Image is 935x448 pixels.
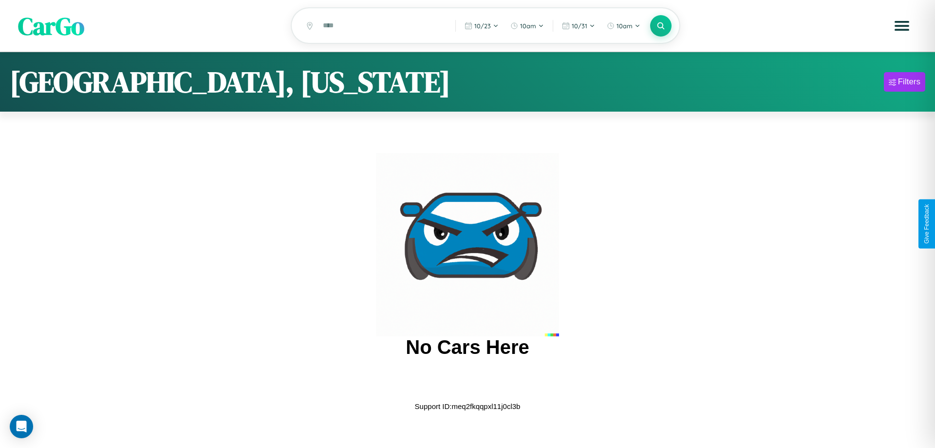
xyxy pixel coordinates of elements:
[557,18,600,34] button: 10/31
[10,62,450,102] h1: [GEOGRAPHIC_DATA], [US_STATE]
[617,22,633,30] span: 10am
[923,204,930,244] div: Give Feedback
[884,72,925,92] button: Filters
[898,77,920,87] div: Filters
[572,22,587,30] span: 10 / 31
[888,12,916,39] button: Open menu
[602,18,645,34] button: 10am
[376,153,559,336] img: car
[415,400,521,413] p: Support ID: meq2fkqqpxl11j0cl3b
[505,18,549,34] button: 10am
[520,22,536,30] span: 10am
[18,9,84,42] span: CarGo
[10,415,33,438] div: Open Intercom Messenger
[460,18,504,34] button: 10/23
[474,22,491,30] span: 10 / 23
[406,336,529,358] h2: No Cars Here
